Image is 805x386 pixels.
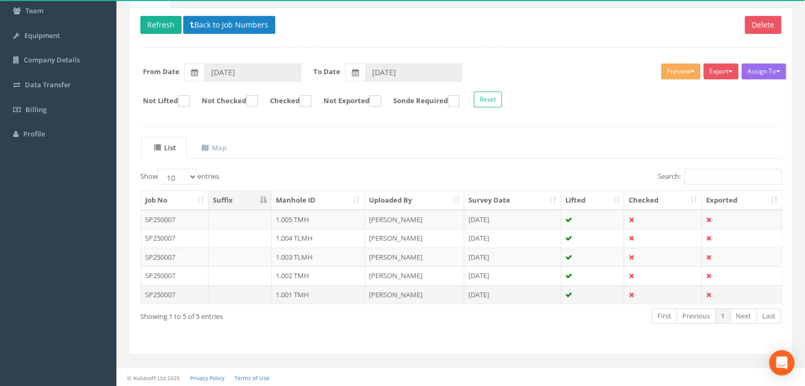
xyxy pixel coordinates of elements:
[383,95,459,107] label: Sonde Required
[272,210,365,229] td: 1.005 TMH
[624,191,702,210] th: Checked: activate to sort column ascending
[702,191,782,210] th: Exported: activate to sort column ascending
[658,169,781,185] label: Search:
[365,247,464,266] td: [PERSON_NAME]
[259,95,311,107] label: Checked
[25,6,43,15] span: Team
[140,16,182,34] button: Refresh
[183,16,275,34] button: Back to Job Numbers
[715,308,730,324] a: 1
[190,374,224,382] a: Privacy Policy
[209,191,272,210] th: Suffix: activate to sort column descending
[24,55,80,65] span: Company Details
[365,266,464,285] td: [PERSON_NAME]
[158,169,197,185] select: Showentries
[365,228,464,247] td: [PERSON_NAME]
[272,247,365,266] td: 1.003 TLMH
[141,210,209,229] td: SP250007
[365,210,464,229] td: [PERSON_NAME]
[464,285,561,304] td: [DATE]
[756,308,781,324] a: Last
[745,16,781,34] button: Delete
[140,137,187,159] a: List
[127,374,180,382] small: © Kullasoft Ltd 2025
[769,350,794,375] div: Open Intercom Messenger
[272,266,365,285] td: 1.002 TMH
[684,169,781,185] input: Search:
[464,247,561,266] td: [DATE]
[141,266,209,285] td: SP250007
[140,169,219,185] label: Show entries
[741,63,786,79] button: Assign To
[676,308,716,324] a: Previous
[204,63,301,81] input: From Date
[365,285,464,304] td: [PERSON_NAME]
[191,95,258,107] label: Not Checked
[313,67,340,77] label: To Date
[23,129,45,139] span: Profile
[141,247,209,266] td: SP250007
[464,266,561,285] td: [DATE]
[154,143,176,152] uib-tab-heading: List
[474,91,502,107] button: Reset
[132,95,189,107] label: Not Lifted
[652,308,677,324] a: First
[272,285,365,304] td: 1.001 TMH
[143,67,179,77] label: From Date
[141,191,209,210] th: Job No: activate to sort column ascending
[464,228,561,247] td: [DATE]
[140,307,398,321] div: Showing 1 to 5 of 5 entries
[464,191,561,210] th: Survey Date: activate to sort column ascending
[141,228,209,247] td: SP250007
[313,95,381,107] label: Not Exported
[365,63,462,81] input: To Date
[25,105,47,114] span: Billing
[661,63,700,79] button: Preview
[141,285,209,304] td: SP250007
[188,137,238,159] a: Map
[365,191,464,210] th: Uploaded By: activate to sort column ascending
[561,191,625,210] th: Lifted: activate to sort column ascending
[703,63,738,79] button: Export
[272,191,365,210] th: Manhole ID: activate to sort column ascending
[234,374,269,382] a: Terms of Use
[24,31,60,40] span: Equipment
[25,80,71,89] span: Data Transfer
[730,308,757,324] a: Next
[272,228,365,247] td: 1.004 TLMH
[202,143,227,152] uib-tab-heading: Map
[464,210,561,229] td: [DATE]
